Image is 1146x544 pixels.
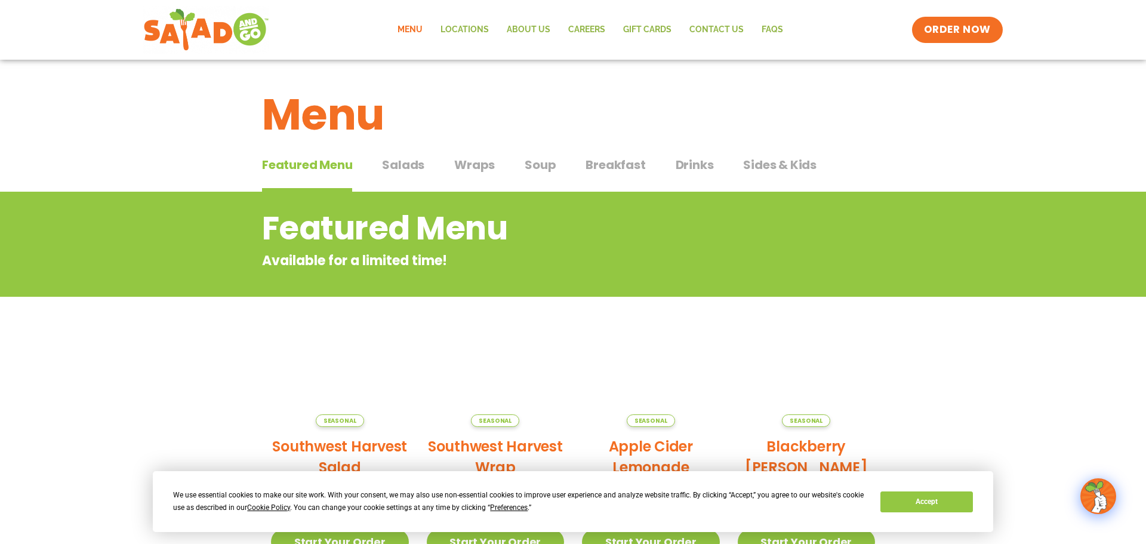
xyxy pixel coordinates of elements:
[525,156,556,174] span: Soup
[262,251,788,271] p: Available for a limited time!
[262,156,352,174] span: Featured Menu
[676,156,714,174] span: Drinks
[912,17,1003,43] a: ORDER NOW
[782,414,830,427] span: Seasonal
[680,16,753,44] a: Contact Us
[753,16,792,44] a: FAQs
[427,436,565,478] h2: Southwest Harvest Wrap
[389,16,432,44] a: Menu
[262,82,884,147] h1: Menu
[743,156,817,174] span: Sides & Kids
[427,337,565,427] img: Product photo for Southwest Harvest Wrap
[614,16,680,44] a: GIFT CARDS
[880,491,972,512] button: Accept
[471,414,519,427] span: Seasonal
[738,436,876,499] h2: Blackberry [PERSON_NAME] Lemonade
[582,436,720,478] h2: Apple Cider Lemonade
[738,337,876,427] img: Product photo for Blackberry Bramble Lemonade
[1082,480,1115,513] img: wpChatIcon
[454,156,495,174] span: Wraps
[271,436,409,478] h2: Southwest Harvest Salad
[382,156,424,174] span: Salads
[262,204,788,253] h2: Featured Menu
[262,152,884,192] div: Tabbed content
[559,16,614,44] a: Careers
[247,503,290,512] span: Cookie Policy
[316,414,364,427] span: Seasonal
[432,16,498,44] a: Locations
[586,156,645,174] span: Breakfast
[271,337,409,427] img: Product photo for Southwest Harvest Salad
[173,489,866,514] div: We use essential cookies to make our site work. With your consent, we may also use non-essential ...
[924,23,991,37] span: ORDER NOW
[490,503,528,512] span: Preferences
[498,16,559,44] a: About Us
[389,16,792,44] nav: Menu
[582,337,720,427] img: Product photo for Apple Cider Lemonade
[153,471,993,532] div: Cookie Consent Prompt
[627,414,675,427] span: Seasonal
[143,6,269,54] img: new-SAG-logo-768×292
